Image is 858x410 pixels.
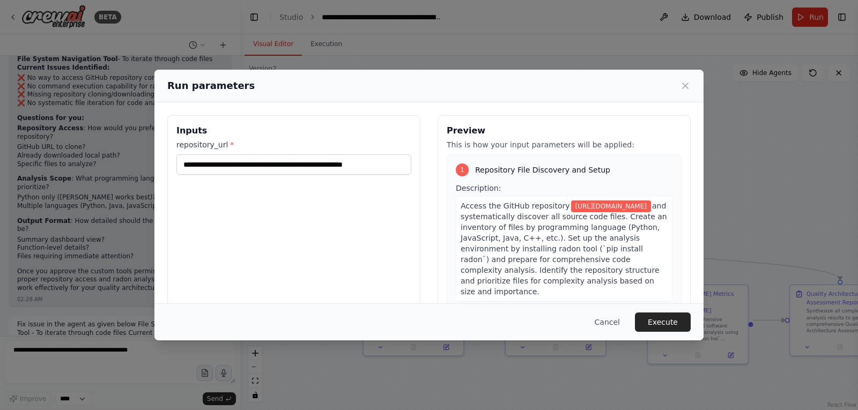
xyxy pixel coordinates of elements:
[447,124,682,137] h3: Preview
[571,200,651,212] span: Variable: repository_url
[461,202,570,210] span: Access the GitHub repository
[456,163,469,176] div: 1
[586,312,628,332] button: Cancel
[447,139,682,150] p: This is how your input parameters will be applied:
[475,165,610,175] span: Repository File Discovery and Setup
[456,184,501,192] span: Description:
[461,202,667,296] span: and systematically discover all source code files. Create an inventory of files by programming la...
[167,78,255,93] h2: Run parameters
[635,312,691,332] button: Execute
[176,139,411,150] label: repository_url
[176,124,411,137] h3: Inputs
